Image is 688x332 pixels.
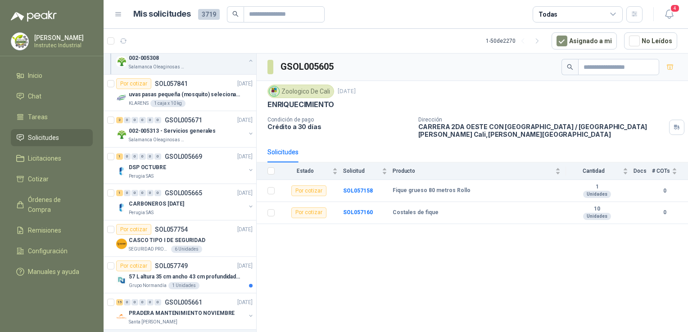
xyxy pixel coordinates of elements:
a: 1 0 0 0 0 0 GSOL005665[DATE] Company LogoCARBONEROS [DATE]Perugia SAS [116,188,254,216]
p: SOL057841 [155,81,188,87]
p: Dirección [418,117,666,123]
img: Company Logo [11,33,28,50]
div: 1 caja x 10 kg [150,100,186,107]
div: 0 [147,299,154,305]
b: 0 [652,187,677,195]
p: Condición de pago [267,117,411,123]
button: No Leídos [624,32,677,49]
a: Tareas [11,108,93,126]
p: GSOL005669 [165,153,202,160]
div: Zoologico De Cali [267,85,334,98]
p: Perugia SAS [129,209,154,216]
p: uvas pasas pequeña (mosquito) selecionada [129,90,241,99]
a: SOL057160 [343,209,373,215]
p: [DATE] [237,262,253,270]
h1: Mis solicitudes [133,8,191,21]
p: Salamanca Oleaginosas SAS [129,63,186,71]
p: GSOL005665 [165,190,202,196]
div: 0 [154,190,161,196]
div: 0 [147,153,154,160]
a: Inicio [11,67,93,84]
div: 0 [139,190,146,196]
div: 0 [131,153,138,160]
a: Solicitudes [11,129,93,146]
a: Chat [11,88,93,105]
div: Unidades [583,213,611,220]
div: Solicitudes [267,147,299,157]
div: Todas [539,9,557,19]
div: 0 [124,299,131,305]
div: 0 [154,117,161,123]
span: Inicio [28,71,42,81]
p: Santa [PERSON_NAME] [129,319,177,326]
p: [DATE] [237,298,253,307]
p: CARBONEROS [DATE] [129,200,184,208]
div: 1 - 50 de 2270 [486,34,544,48]
img: Company Logo [116,238,127,249]
span: Remisiones [28,225,61,235]
img: Company Logo [116,311,127,322]
p: DSP OCTUBRE [129,163,166,172]
a: Remisiones [11,222,93,239]
div: 1 [116,153,123,160]
b: 0 [652,208,677,217]
img: Company Logo [116,202,127,213]
div: Por cotizar [291,207,326,218]
span: Solicitudes [28,133,59,143]
button: 4 [661,6,677,22]
span: Licitaciones [28,153,61,163]
p: 002-005313 - Servicios generales [129,127,216,135]
p: SOL057754 [155,226,188,233]
img: Company Logo [116,93,127,103]
a: Por cotizarSOL057841[DATE] Company Logouvas pasas pequeña (mosquito) selecionadaKLARENS1 caja x 1... [104,75,256,111]
a: SOL057158 [343,188,373,194]
div: 0 [124,153,131,160]
p: SOL057749 [155,263,188,269]
div: 6 Unidades [171,246,202,253]
b: 1 [566,184,628,191]
p: [DATE] [237,80,253,88]
img: Company Logo [269,86,279,96]
b: 10 [566,206,628,213]
span: Manuales y ayuda [28,267,79,277]
div: 2 [116,117,123,123]
span: Cantidad [566,168,621,174]
th: Producto [393,162,566,180]
span: Tareas [28,112,48,122]
img: Company Logo [116,166,127,176]
a: 15 0 0 0 0 0 GSOL005661[DATE] Company LogoPRADERA MANTENIMIENTO NOVIEMBRESanta [PERSON_NAME] [116,297,254,326]
a: 0 1 0 0 0 0 GSOL005675[DATE] Company Logo002-005308Salamanca Oleaginosas SAS [116,42,254,71]
a: 2 0 0 0 0 0 GSOL005671[DATE] Company Logo002-005313 - Servicios generalesSalamanca Oleaginosas SAS [116,115,254,144]
span: Configuración [28,246,68,256]
img: Company Logo [116,275,127,286]
a: Licitaciones [11,150,93,167]
div: 1 [116,190,123,196]
div: 0 [139,299,146,305]
a: Por cotizarSOL057754[DATE] Company LogoCASCO TIPO I DE SEGURIDADSEGURIDAD PROVISER LTDA6 Unidades [104,220,256,257]
p: CARRERA 2DA OESTE CON [GEOGRAPHIC_DATA] / [GEOGRAPHIC_DATA][PERSON_NAME] Cali , [PERSON_NAME][GEO... [418,123,666,138]
div: 0 [154,153,161,160]
a: Cotizar [11,170,93,188]
div: 0 [124,190,131,196]
th: Estado [280,162,343,180]
div: 0 [139,117,146,123]
th: Solicitud [343,162,393,180]
h3: GSOL005605 [281,60,335,74]
span: search [567,64,573,70]
p: [DATE] [237,225,253,234]
img: Company Logo [116,56,127,67]
p: SEGURIDAD PROVISER LTDA [129,246,169,253]
p: [DATE] [237,153,253,161]
p: GSOL005671 [165,117,202,123]
span: Solicitud [343,168,380,174]
a: Configuración [11,242,93,260]
a: Por cotizarSOL057749[DATE] Company Logo57 L altura 35 cm ancho 43 cm profundidad 39 cmGrupo Norma... [104,257,256,293]
span: Estado [280,168,330,174]
div: 0 [131,190,138,196]
p: Salamanca Oleaginosas SAS [129,136,186,144]
p: GSOL005661 [165,299,202,305]
div: Por cotizar [116,78,151,89]
p: [PERSON_NAME] [34,35,91,41]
